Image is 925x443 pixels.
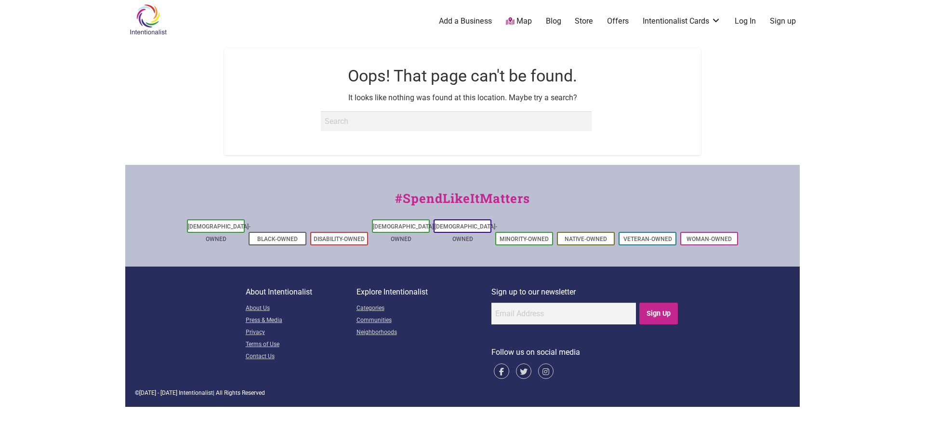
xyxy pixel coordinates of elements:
a: Blog [546,16,561,27]
a: About Us [246,303,357,315]
a: Sign up [770,16,796,27]
a: [DEMOGRAPHIC_DATA]-Owned [188,223,251,242]
a: Neighborhoods [357,327,491,339]
a: Press & Media [246,315,357,327]
input: Email Address [491,303,636,324]
a: Disability-Owned [314,236,365,242]
p: About Intentionalist [246,286,357,298]
a: Offers [607,16,629,27]
a: [DEMOGRAPHIC_DATA]-Owned [435,223,497,242]
a: Minority-Owned [500,236,549,242]
input: Sign Up [639,303,678,324]
a: Intentionalist Cards [643,16,721,27]
span: [DATE] - [DATE] [139,389,177,396]
h1: Oops! That page can't be found. [250,65,675,88]
a: Veteran-Owned [623,236,672,242]
a: Terms of Use [246,339,357,351]
div: #SpendLikeItMatters [125,189,800,217]
input: Search [321,111,592,131]
div: © | All Rights Reserved [135,389,790,397]
p: Follow us on social media [491,346,680,359]
span: Intentionalist [179,389,213,396]
a: Map [506,16,532,27]
a: Woman-Owned [687,236,732,242]
a: Privacy [246,327,357,339]
a: Log In [735,16,756,27]
a: Categories [357,303,491,315]
a: Native-Owned [565,236,607,242]
a: Add a Business [439,16,492,27]
a: Black-Owned [257,236,298,242]
a: Communities [357,315,491,327]
a: Contact Us [246,351,357,363]
p: It looks like nothing was found at this location. Maybe try a search? [250,92,675,104]
a: Store [575,16,593,27]
img: Intentionalist [125,4,171,35]
p: Sign up to our newsletter [491,286,680,298]
p: Explore Intentionalist [357,286,491,298]
a: [DEMOGRAPHIC_DATA]-Owned [373,223,436,242]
